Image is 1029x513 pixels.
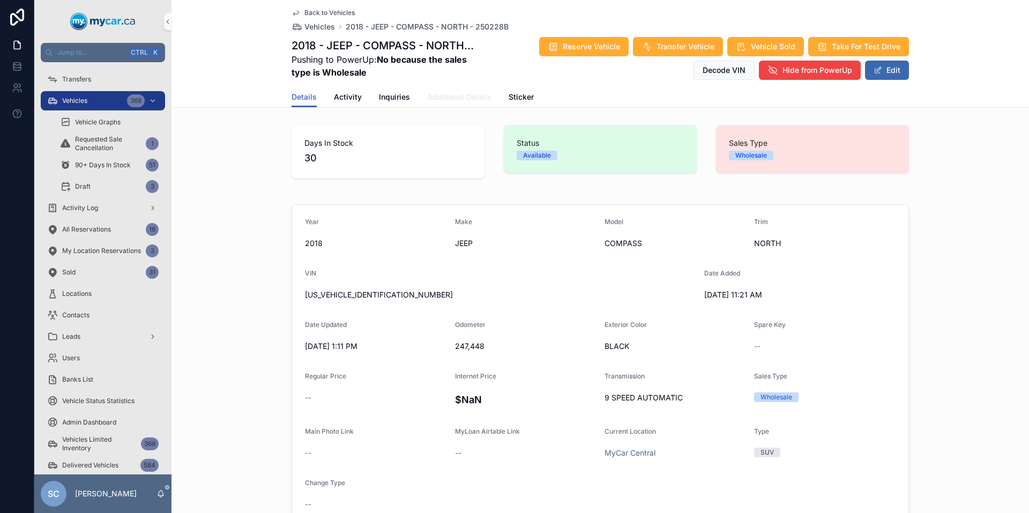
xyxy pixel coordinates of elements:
div: 584 [140,459,159,472]
span: Reserve Vehicle [563,41,620,52]
div: 368 [141,437,159,450]
span: Current Location [605,427,656,435]
a: Details [292,87,317,108]
a: Vehicle Graphs [54,113,165,132]
a: Contacts [41,306,165,325]
div: Wholesale [735,151,767,160]
span: Change Type [305,479,345,487]
span: Transmission [605,372,645,380]
div: 368 [127,94,145,107]
a: Inquiries [379,87,410,109]
span: Users [62,354,80,362]
a: Vehicle Status Statistics [41,391,165,411]
span: Vehicles [62,96,87,105]
span: VIN [305,269,316,277]
div: 18 [146,223,159,236]
span: Vehicles Limited Inventory [62,435,137,452]
img: App logo [70,13,136,30]
span: My Location Reservations [62,247,141,255]
span: -- [305,499,311,510]
span: Exterior Color [605,321,647,329]
a: Sticker [509,87,534,109]
span: Contacts [62,311,90,319]
span: 30 [304,151,472,166]
span: Sales Type [729,138,896,148]
a: Leads [41,327,165,346]
a: Delivered Vehicles584 [41,456,165,475]
span: Internet Price [455,372,496,380]
span: Trim [754,218,768,226]
p: [PERSON_NAME] [75,488,137,499]
a: All Reservations18 [41,220,165,239]
span: Date Updated [305,321,347,329]
span: Regular Price [305,372,346,380]
div: 3 [146,180,159,193]
a: Vehicles368 [41,91,165,110]
button: Jump to...CtrlK [41,43,165,62]
a: My Location Reservations3 [41,241,165,261]
a: MyCar Central [605,448,655,458]
div: Available [523,151,551,160]
span: Delivered Vehicles [62,461,118,470]
span: All Reservations [62,225,111,234]
a: Additional Details [427,87,491,109]
span: NORTH [754,238,896,249]
span: Requested Sale Cancellation [75,135,141,152]
span: Jump to... [57,48,125,57]
span: Back to Vehicles [304,9,355,17]
span: Vehicle Sold [751,41,795,52]
span: -- [305,392,311,403]
span: Activity [334,92,362,102]
a: Draft3 [54,177,165,196]
span: Decode VIN [703,65,745,76]
a: Admin Dashboard [41,413,165,432]
a: Activity [334,87,362,109]
h4: $NaN [455,392,596,407]
span: Pushing to PowerUp: [292,53,474,79]
button: Vehicle Sold [727,37,804,56]
span: 2018 [305,238,446,249]
button: Decode VIN [694,61,755,80]
span: Leads [62,332,80,341]
a: Banks List [41,370,165,389]
span: Transfer Vehicle [657,41,714,52]
span: Admin Dashboard [62,418,116,427]
span: Activity Log [62,204,98,212]
span: Year [305,218,319,226]
span: Sticker [509,92,534,102]
span: Make [455,218,472,226]
span: [DATE] 1:11 PM [305,341,446,352]
span: Take For Test Drive [832,41,900,52]
a: Sold31 [41,263,165,282]
span: Locations [62,289,92,298]
span: 90+ Days In Stock [75,161,131,169]
span: BLACK [605,341,745,352]
button: Edit [865,61,909,80]
span: Status [517,138,684,148]
div: 1 [146,137,159,150]
a: Vehicles Limited Inventory368 [41,434,165,453]
a: Locations [41,284,165,303]
div: SUV [760,448,774,457]
span: Transfers [62,75,91,84]
span: Date Added [704,269,740,277]
div: Wholesale [760,392,792,402]
span: SC [48,487,59,500]
span: Inquiries [379,92,410,102]
a: 90+ Days In Stock51 [54,155,165,175]
div: 51 [146,159,159,172]
span: Vehicle Graphs [75,118,121,127]
span: Sold [62,268,76,277]
span: -- [754,341,760,352]
a: Users [41,348,165,368]
span: Additional Details [427,92,491,102]
span: -- [455,448,461,458]
span: COMPASS [605,238,745,249]
span: JEEP [455,238,596,249]
span: Type [754,427,769,435]
span: MyLoan Airtable Link [455,427,520,435]
span: Spare Key [754,321,786,329]
span: [US_VEHICLE_IDENTIFICATION_NUMBER] [305,289,696,300]
a: Activity Log [41,198,165,218]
